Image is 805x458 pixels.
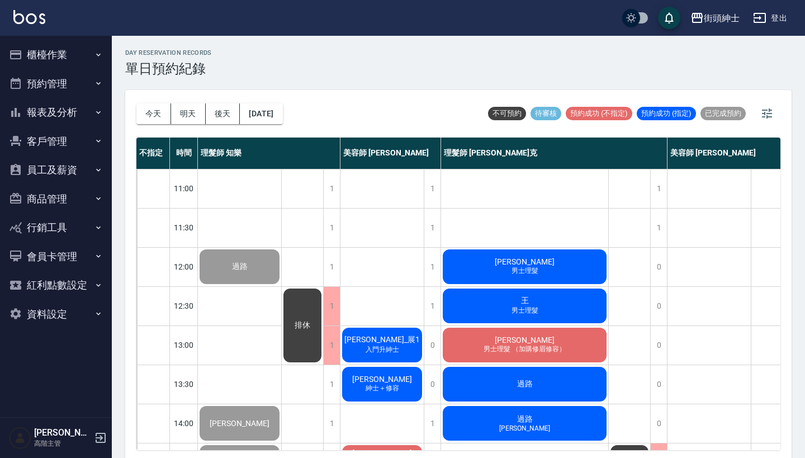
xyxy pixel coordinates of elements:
[650,365,667,404] div: 0
[207,419,272,428] span: [PERSON_NAME]
[350,448,414,457] span: [PERSON_NAME]
[424,169,441,208] div: 1
[650,287,667,325] div: 0
[240,103,282,124] button: [DATE]
[749,8,792,29] button: 登出
[170,138,198,169] div: 時間
[363,384,401,393] span: 紳士＋修容
[323,365,340,404] div: 1
[230,262,250,272] span: 過路
[566,108,632,119] span: 預約成功 (不指定)
[170,286,198,325] div: 12:30
[125,49,212,56] h2: day Reservation records
[424,365,441,404] div: 0
[323,169,340,208] div: 1
[424,248,441,286] div: 1
[170,404,198,443] div: 14:00
[340,138,441,169] div: 美容師 [PERSON_NAME]
[658,7,680,29] button: save
[493,257,557,266] span: [PERSON_NAME]
[509,266,541,276] span: 男士理髮
[323,326,340,365] div: 1
[292,320,312,330] span: 排休
[650,404,667,443] div: 0
[323,248,340,286] div: 1
[481,344,568,354] span: 男士理髮 （加購修眉修容）
[519,296,531,306] span: 王
[34,438,91,448] p: 高階主管
[424,287,441,325] div: 1
[4,40,107,69] button: 櫃檯作業
[515,379,535,389] span: 過路
[198,138,340,169] div: 理髮師 知樂
[170,325,198,365] div: 13:00
[4,300,107,329] button: 資料設定
[424,326,441,365] div: 0
[515,414,535,424] span: 過路
[497,424,552,432] span: [PERSON_NAME]
[136,103,171,124] button: 今天
[363,345,401,355] span: 入門升紳士
[4,213,107,242] button: 行銷工具
[509,306,541,315] span: 男士理髮
[424,209,441,247] div: 1
[704,11,740,25] div: 街頭紳士
[342,335,422,345] span: [PERSON_NAME]_展1
[650,248,667,286] div: 0
[350,375,414,384] span: [PERSON_NAME]
[650,326,667,365] div: 0
[4,98,107,127] button: 報表及分析
[170,169,198,208] div: 11:00
[531,108,561,119] span: 待審核
[424,404,441,443] div: 1
[4,69,107,98] button: 預約管理
[4,127,107,156] button: 客戶管理
[488,108,526,119] span: 不可預約
[323,404,340,443] div: 1
[323,287,340,325] div: 1
[650,209,667,247] div: 1
[171,103,206,124] button: 明天
[170,208,198,247] div: 11:30
[637,108,696,119] span: 預約成功 (指定)
[441,138,667,169] div: 理髮師 [PERSON_NAME]克
[700,108,746,119] span: 已完成預約
[4,271,107,300] button: 紅利點數設定
[686,7,744,30] button: 街頭紳士
[9,427,31,449] img: Person
[170,365,198,404] div: 13:30
[170,247,198,286] div: 12:00
[323,209,340,247] div: 1
[13,10,45,24] img: Logo
[4,155,107,185] button: 員工及薪資
[4,185,107,214] button: 商品管理
[136,138,170,169] div: 不指定
[125,61,212,77] h3: 單日預約紀錄
[4,242,107,271] button: 會員卡管理
[650,169,667,208] div: 1
[493,336,557,344] span: [PERSON_NAME]
[34,427,91,438] h5: [PERSON_NAME]
[206,103,240,124] button: 後天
